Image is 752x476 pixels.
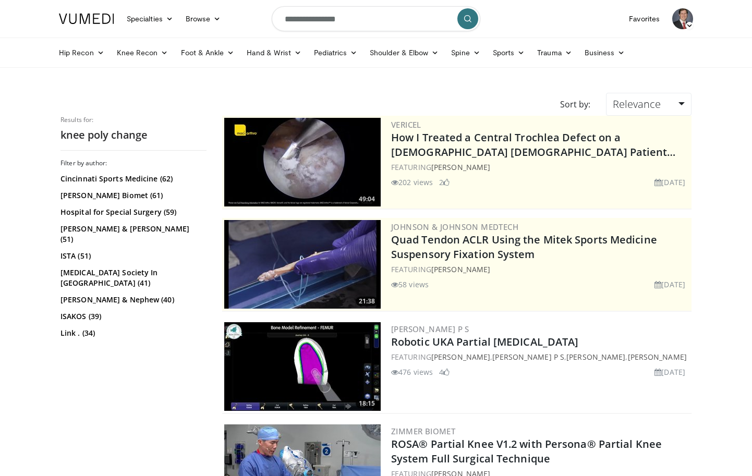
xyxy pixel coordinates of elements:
[60,267,204,288] a: [MEDICAL_DATA] Society In [GEOGRAPHIC_DATA] (41)
[224,220,381,309] a: 21:38
[60,116,207,124] p: Results for:
[224,322,381,411] a: 18:15
[391,324,469,334] a: [PERSON_NAME] P S
[224,322,381,411] img: 6985ffc1-4173-4b09-ad5f-6e1ed128e3de.300x170_q85_crop-smart_upscale.jpg
[578,42,632,63] a: Business
[613,97,661,111] span: Relevance
[654,279,685,290] li: [DATE]
[391,222,518,232] a: Johnson & Johnson MedTech
[224,118,381,206] a: 49:04
[552,93,598,116] div: Sort by:
[391,279,429,290] li: 58 views
[431,264,490,274] a: [PERSON_NAME]
[439,367,450,377] li: 4
[445,42,486,63] a: Spine
[391,233,657,261] a: Quad Tendon ACLR Using the Mitek Sports Medicine Suspensory Fixation System
[566,352,625,362] a: [PERSON_NAME]
[606,93,692,116] a: Relevance
[431,352,490,362] a: [PERSON_NAME]
[120,8,179,29] a: Specialties
[240,42,308,63] a: Hand & Wrist
[391,351,689,362] div: FEATURING , , ,
[60,251,204,261] a: ISTA (51)
[308,42,363,63] a: Pediatrics
[391,426,455,436] a: Zimmer Biomet
[391,367,433,377] li: 476 views
[59,14,114,24] img: VuMedi Logo
[391,130,676,159] a: How I Treated a Central Trochlea Defect on a [DEMOGRAPHIC_DATA] [DEMOGRAPHIC_DATA] Patient…
[628,352,687,362] a: [PERSON_NAME]
[224,220,381,309] img: b78fd9da-dc16-4fd1-a89d-538d899827f1.300x170_q85_crop-smart_upscale.jpg
[60,207,204,217] a: Hospital for Special Surgery (59)
[391,119,421,130] a: Vericel
[391,264,689,275] div: FEATURING
[224,118,381,206] img: 5aa0332e-438a-4b19-810c-c6dfa13c7ee4.300x170_q85_crop-smart_upscale.jpg
[356,399,378,408] span: 18:15
[391,335,578,349] a: Robotic UKA Partial [MEDICAL_DATA]
[356,297,378,306] span: 21:38
[654,367,685,377] li: [DATE]
[492,352,564,362] a: [PERSON_NAME] P S
[60,159,207,167] h3: Filter by author:
[391,162,689,173] div: FEATURING
[179,8,227,29] a: Browse
[487,42,531,63] a: Sports
[60,128,207,142] h2: knee poly change
[60,224,204,245] a: [PERSON_NAME] & [PERSON_NAME] (51)
[363,42,445,63] a: Shoulder & Elbow
[60,328,204,338] a: Link . (34)
[60,311,204,322] a: ISAKOS (39)
[60,295,204,305] a: [PERSON_NAME] & Nephew (40)
[175,42,241,63] a: Foot & Ankle
[431,162,490,172] a: [PERSON_NAME]
[272,6,480,31] input: Search topics, interventions
[439,177,450,188] li: 2
[111,42,175,63] a: Knee Recon
[391,437,662,466] a: ROSA® Partial Knee V1.2 with Persona® Partial Knee System Full Surgical Technique
[53,42,111,63] a: Hip Recon
[531,42,578,63] a: Trauma
[672,8,693,29] img: Avatar
[356,194,378,204] span: 49:04
[60,174,204,184] a: Cincinnati Sports Medicine (62)
[391,177,433,188] li: 202 views
[623,8,666,29] a: Favorites
[654,177,685,188] li: [DATE]
[60,190,204,201] a: [PERSON_NAME] Biomet (61)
